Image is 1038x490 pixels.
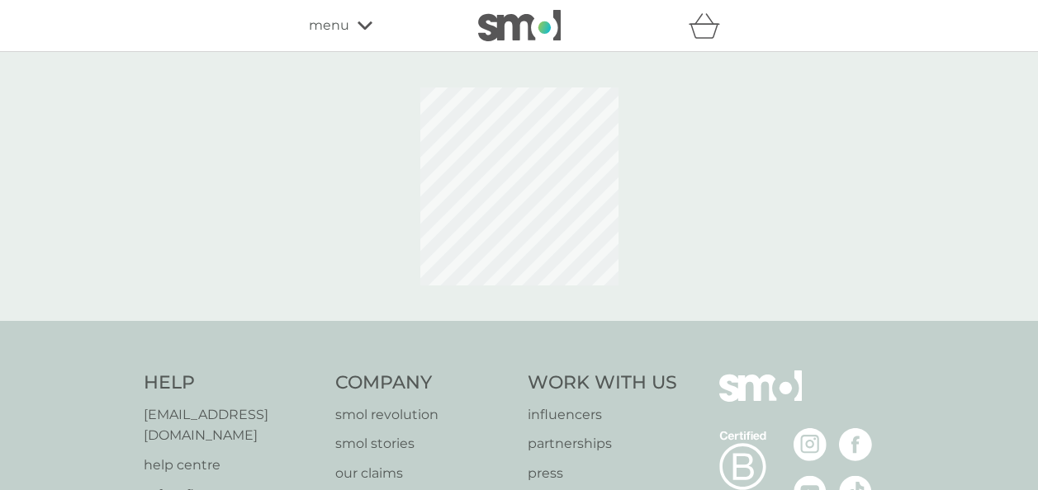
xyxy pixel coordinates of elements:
[794,428,827,461] img: visit the smol Instagram page
[309,15,349,36] span: menu
[335,433,511,455] a: smol stories
[839,428,872,461] img: visit the smol Facebook page
[144,370,320,396] h4: Help
[528,463,677,484] a: press
[335,404,511,426] a: smol revolution
[335,463,511,484] a: our claims
[528,404,677,426] a: influencers
[335,370,511,396] h4: Company
[528,370,677,396] h4: Work With Us
[719,370,802,426] img: smol
[528,433,677,455] a: partnerships
[689,9,730,42] div: basket
[144,455,320,476] a: help centre
[478,10,561,41] img: smol
[144,404,320,446] a: [EMAIL_ADDRESS][DOMAIN_NAME]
